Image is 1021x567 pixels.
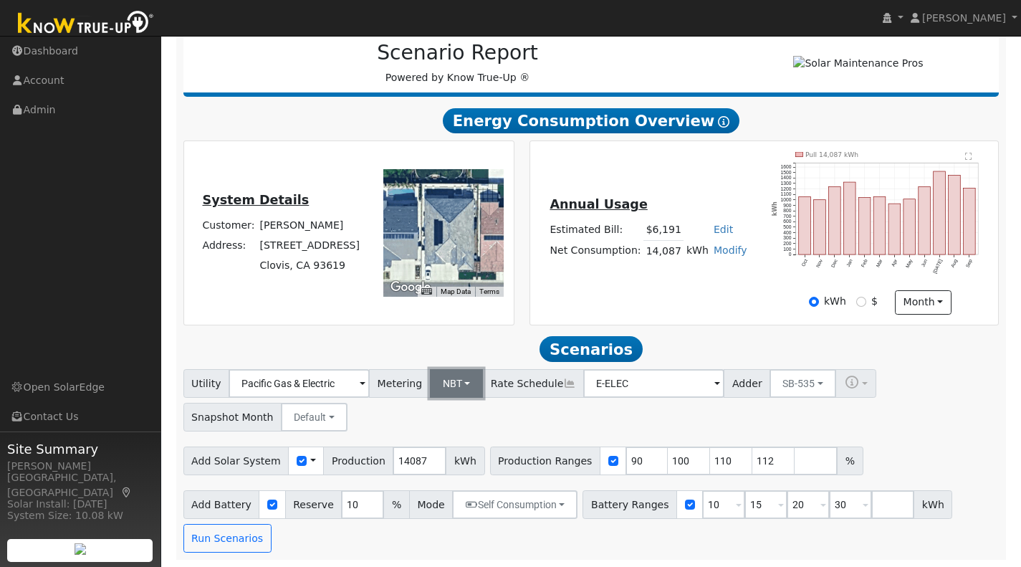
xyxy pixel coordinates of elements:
[409,490,453,519] span: Mode
[876,257,884,267] text: Mar
[781,181,792,186] text: 1300
[784,235,792,240] text: 300
[781,191,792,196] text: 1100
[914,490,952,519] span: kWh
[452,490,577,519] button: Self Consumption
[781,197,792,202] text: 1000
[421,287,431,297] button: Keyboard shortcuts
[200,215,257,235] td: Customer:
[198,41,717,65] h2: Scenario Report
[888,204,901,254] rect: onclick=""
[183,403,282,432] span: Snapshot Month
[903,199,916,254] rect: onclick=""
[784,224,792,229] text: 500
[281,403,347,432] button: Default
[257,236,363,256] td: [STREET_ADDRESS]
[724,369,770,398] span: Adder
[643,241,684,262] td: 14,087
[824,294,846,309] label: kWh
[200,236,257,256] td: Address:
[583,490,677,519] span: Battery Ranges
[714,244,747,256] a: Modify
[837,447,863,475] span: %
[805,150,858,158] text: Pull 14,087 kWh
[784,208,792,213] text: 800
[643,220,684,241] td: $6,191
[856,297,866,307] input: $
[784,202,792,207] text: 900
[919,186,931,254] rect: onclick=""
[934,171,946,254] rect: onclick=""
[814,199,826,254] rect: onclick=""
[932,258,944,275] text: [DATE]
[369,369,431,398] span: Metering
[120,487,133,498] a: Map
[874,196,886,254] rect: onclick=""
[859,197,871,254] rect: onclick=""
[550,197,647,211] u: Annual Usage
[845,258,853,267] text: Jan
[7,439,153,459] span: Site Summary
[829,186,841,254] rect: onclick=""
[784,219,792,224] text: 600
[443,108,739,134] span: Energy Consumption Overview
[871,294,878,309] label: $
[387,278,434,297] img: Google
[784,241,792,246] text: 200
[430,369,484,398] button: NBT
[830,257,839,267] text: Dec
[905,258,914,269] text: May
[770,369,836,398] button: SB-535
[387,278,434,297] a: Open this area in Google Maps (opens a new window)
[921,258,929,267] text: Jun
[714,224,733,235] a: Edit
[191,41,725,85] div: Powered by Know True-Up ®
[891,257,899,267] text: Apr
[441,287,471,297] button: Map Data
[966,152,972,160] text: 
[7,470,153,500] div: [GEOGRAPHIC_DATA], [GEOGRAPHIC_DATA]
[895,290,952,315] button: month
[547,241,643,262] td: Net Consumption:
[799,196,811,254] rect: onclick=""
[784,229,792,234] text: 400
[809,297,819,307] input: kWh
[7,497,153,512] div: Solar Install: [DATE]
[784,213,792,218] text: 700
[203,193,310,207] u: System Details
[781,175,792,180] text: 1400
[949,175,961,254] rect: onclick=""
[183,369,230,398] span: Utility
[801,258,809,267] text: Oct
[479,287,499,295] a: Terms (opens in new tab)
[383,490,409,519] span: %
[482,369,584,398] span: Rate Schedule
[781,169,792,174] text: 1500
[781,186,792,191] text: 1200
[964,188,976,254] rect: onclick=""
[815,257,824,267] text: Nov
[257,256,363,276] td: Clovis, CA 93619
[229,369,370,398] input: Select a Utility
[789,252,792,257] text: 0
[540,336,642,362] span: Scenarios
[257,215,363,235] td: [PERSON_NAME]
[285,490,342,519] span: Reserve
[950,258,959,268] text: Aug
[547,220,643,241] td: Estimated Bill:
[183,490,260,519] span: Add Battery
[490,447,600,475] span: Production Ranges
[7,508,153,523] div: System Size: 10.08 kW
[75,543,86,555] img: retrieve
[583,369,724,398] input: Select a Rate Schedule
[781,164,792,169] text: 1600
[784,246,792,251] text: 100
[7,459,153,474] div: [PERSON_NAME]
[718,116,729,128] i: Show Help
[11,8,161,40] img: Know True-Up
[861,258,868,268] text: Feb
[183,447,289,475] span: Add Solar System
[793,56,923,71] img: Solar Maintenance Pros
[446,447,484,475] span: kWh
[183,524,272,553] button: Run Scenarios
